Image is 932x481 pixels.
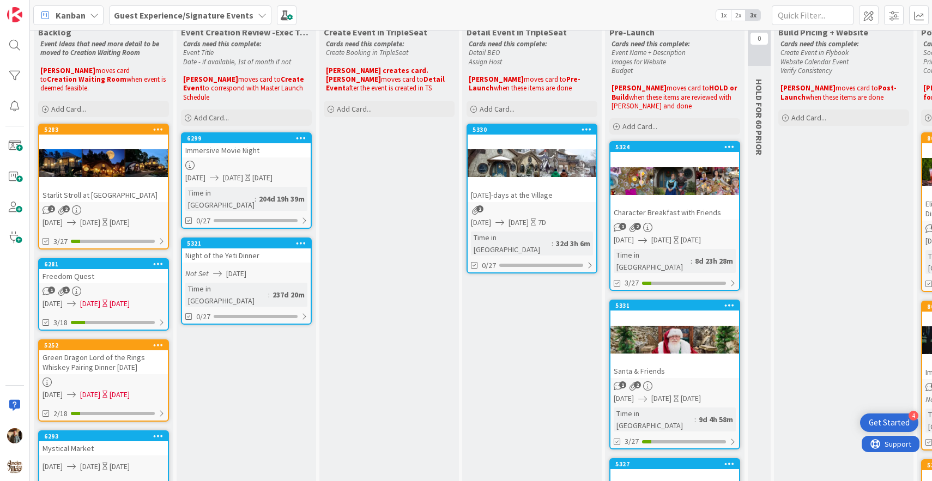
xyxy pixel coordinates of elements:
[468,125,596,135] div: 5330
[181,27,312,38] span: Event Creation Review -Exec Team
[48,205,55,212] span: 2
[494,83,572,93] span: when these items are done
[471,217,491,228] span: [DATE]
[553,238,593,249] div: 32d 3h 6m
[836,83,878,93] span: moves card to
[667,83,709,93] span: moves card to
[39,441,168,455] div: Mystical Market
[612,93,733,111] span: when these items are reviewed with [PERSON_NAME] and done
[780,48,849,57] em: Create Event in Flybook
[56,9,86,22] span: Kanban
[780,83,897,101] strong: Post-Launch
[694,413,696,425] span: :
[381,75,423,84] span: moves card to
[610,142,739,220] div: 5324Character Breakfast with Friends
[51,104,86,114] span: Add Card...
[187,135,311,142] div: 6299
[183,83,305,101] span: to correspond with Master Launch Schedule
[469,39,547,48] em: Cards need this complete:
[39,431,168,441] div: 6293
[469,75,524,84] strong: [PERSON_NAME]
[692,255,736,267] div: 8d 23h 28m
[39,340,168,350] div: 5252
[182,239,311,263] div: 5321Night of the Yeti Dinner
[140,72,181,86] a: Read more >
[196,311,210,322] span: 0/27
[346,83,432,93] span: after the event is created in TS
[194,113,229,123] span: Add Card...
[615,302,739,309] div: 5331
[39,340,168,374] div: 5252Green Dragon Lord of the Rings Whiskey Pairing Dinner [DATE]
[252,172,273,184] div: [DATE]
[869,417,910,428] div: Get Started
[609,27,655,38] span: Pre-Launch
[182,248,311,263] div: Night of the Yeti Dinner
[614,393,634,404] span: [DATE]
[14,14,177,38] div: Advanced Blocking Options
[612,83,667,93] strong: [PERSON_NAME]
[39,350,168,374] div: Green Dragon Lord of the Rings Whiskey Pairing Dinner [DATE]
[110,461,130,472] div: [DATE]
[182,239,311,248] div: 5321
[63,205,70,212] span: 2
[324,27,427,38] span: Create Event in TripleSeat
[509,217,529,228] span: [DATE]
[185,187,255,211] div: Time in [GEOGRAPHIC_DATA]
[44,260,168,268] div: 6281
[634,223,641,230] span: 2
[482,260,496,271] span: 0/27
[80,461,100,472] span: [DATE]
[326,39,404,48] em: Cards need this complete:
[196,215,210,227] span: 0/27
[182,133,311,143] div: 6299
[44,342,168,349] div: 5252
[255,193,256,205] span: :
[256,193,307,205] div: 204d 19h 39m
[39,125,168,135] div: 5283
[80,217,100,228] span: [DATE]
[48,287,55,294] span: 1
[44,433,168,440] div: 6293
[226,268,246,279] span: [DATE]
[183,75,306,93] strong: Create Event
[7,7,22,22] img: Visit kanbanzone.com
[40,66,131,84] span: moves card to
[182,143,311,157] div: Immersive Movie Night
[806,93,883,102] span: when these items are done
[860,413,918,432] div: Open Get Started checklist, remaining modules: 4
[326,66,430,84] strong: [PERSON_NAME] creates card. [PERSON_NAME]
[80,298,100,309] span: [DATE]
[185,269,209,278] i: Not Set
[612,66,633,75] em: Budget
[39,188,168,202] div: Starlit Stroll at [GEOGRAPHIC_DATA]
[610,205,739,220] div: Character Breakfast with Friends
[39,269,168,283] div: Freedom Quest
[625,436,639,447] span: 3/27
[610,301,739,378] div: 5331Santa & Friends
[614,249,691,273] div: Time in [GEOGRAPHIC_DATA]
[612,48,686,57] em: Event Name + Description
[53,408,68,419] span: 2/18
[651,234,671,246] span: [DATE]
[53,317,68,328] span: 3/18
[473,126,596,133] div: 5330
[469,57,502,66] em: Assign Host
[185,283,268,307] div: Time in [GEOGRAPHIC_DATA]
[619,223,626,230] span: 1
[110,389,130,400] div: [DATE]
[183,39,262,48] em: Cards need this complete:
[612,39,690,48] em: Cards need this complete:
[750,32,768,45] span: 0
[614,407,694,431] div: Time in [GEOGRAPHIC_DATA]
[610,364,739,378] div: Santa & Friends
[696,413,736,425] div: 9d 4h 58m
[791,113,826,123] span: Add Card...
[610,459,739,469] div: 5327
[47,75,126,84] strong: Creation Waiting Room
[182,133,311,157] div: 6299Immersive Movie Night
[552,238,553,249] span: :
[326,75,446,93] strong: Detail Event
[634,381,641,388] span: 2
[39,431,168,455] div: 6293Mystical Market
[223,172,243,184] span: [DATE]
